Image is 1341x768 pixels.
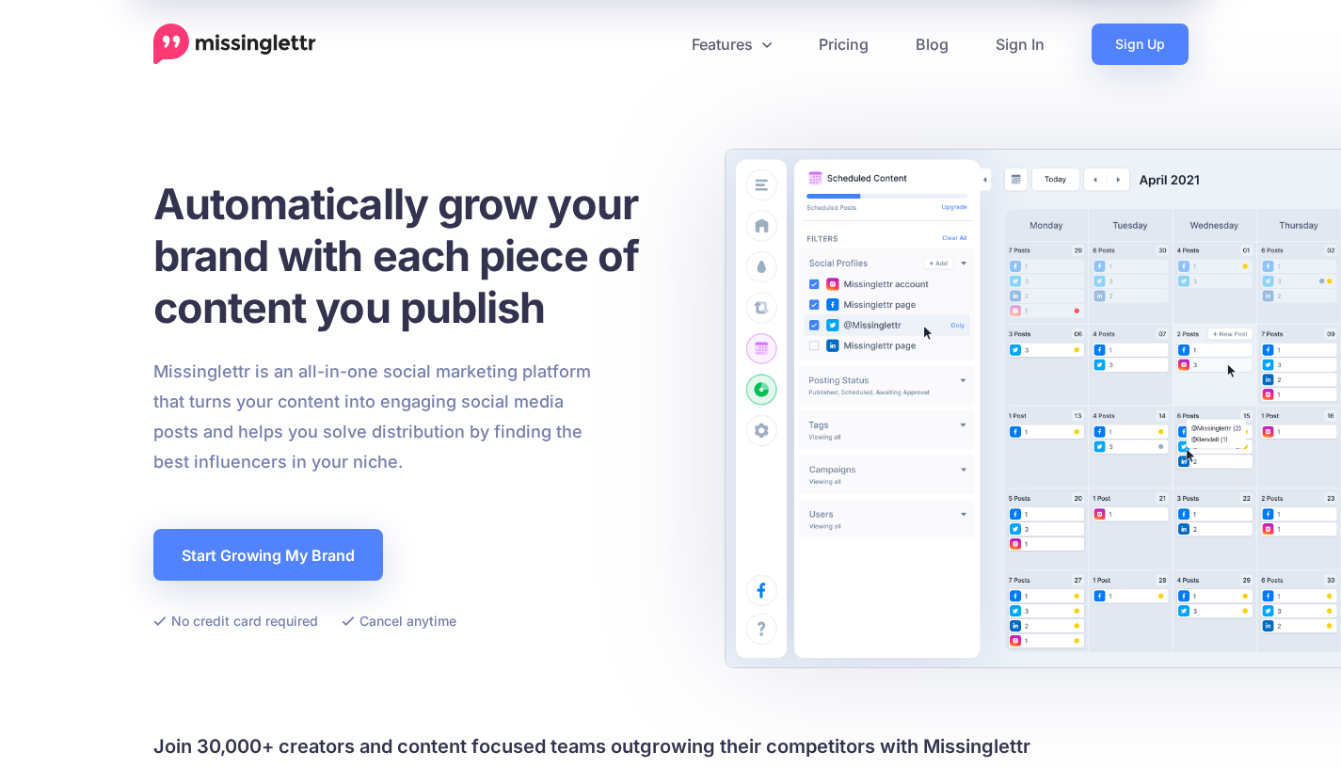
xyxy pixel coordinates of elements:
a: Features [668,24,795,65]
h4: Join 30,000+ creators and content focused teams outgrowing their competitors with Missinglettr [153,731,1189,761]
a: Blog [892,24,972,65]
a: Sign Up [1092,24,1189,65]
a: Pricing [795,24,892,65]
p: Missinglettr is an all-in-one social marketing platform that turns your content into engaging soc... [153,357,592,477]
a: Start Growing My Brand [153,529,383,581]
li: No credit card required [153,609,318,632]
a: Sign In [972,24,1068,65]
li: Cancel anytime [342,609,456,632]
a: Home [153,24,316,65]
h1: Automatically grow your brand with each piece of content you publish [153,178,685,333]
